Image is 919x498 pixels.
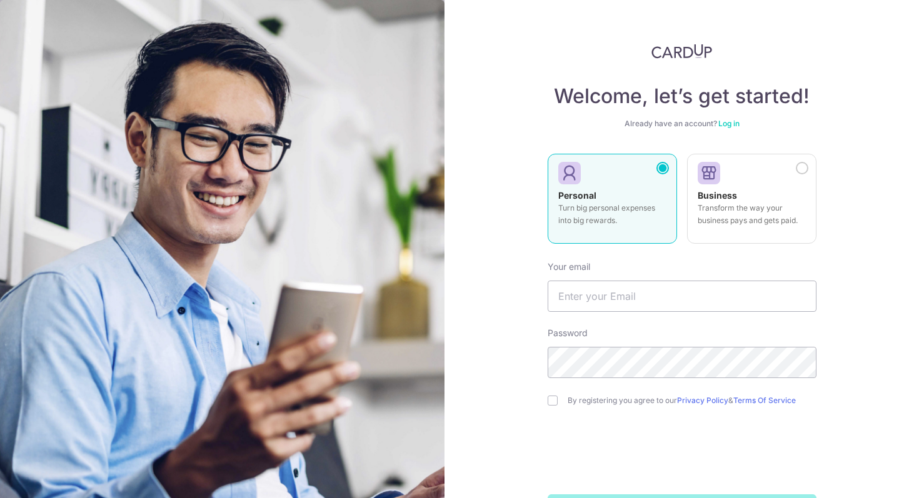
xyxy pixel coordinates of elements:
[558,202,666,227] p: Turn big personal expenses into big rewards.
[548,261,590,273] label: Your email
[733,396,796,405] a: Terms Of Service
[548,154,677,251] a: Personal Turn big personal expenses into big rewards.
[548,327,588,339] label: Password
[548,84,816,109] h4: Welcome, let’s get started!
[558,190,596,201] strong: Personal
[718,119,740,128] a: Log in
[687,154,816,251] a: Business Transform the way your business pays and gets paid.
[677,396,728,405] a: Privacy Policy
[548,281,816,312] input: Enter your Email
[548,119,816,129] div: Already have an account?
[698,202,806,227] p: Transform the way your business pays and gets paid.
[651,44,713,59] img: CardUp Logo
[587,431,777,479] iframe: reCAPTCHA
[698,190,737,201] strong: Business
[568,396,816,406] label: By registering you agree to our &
